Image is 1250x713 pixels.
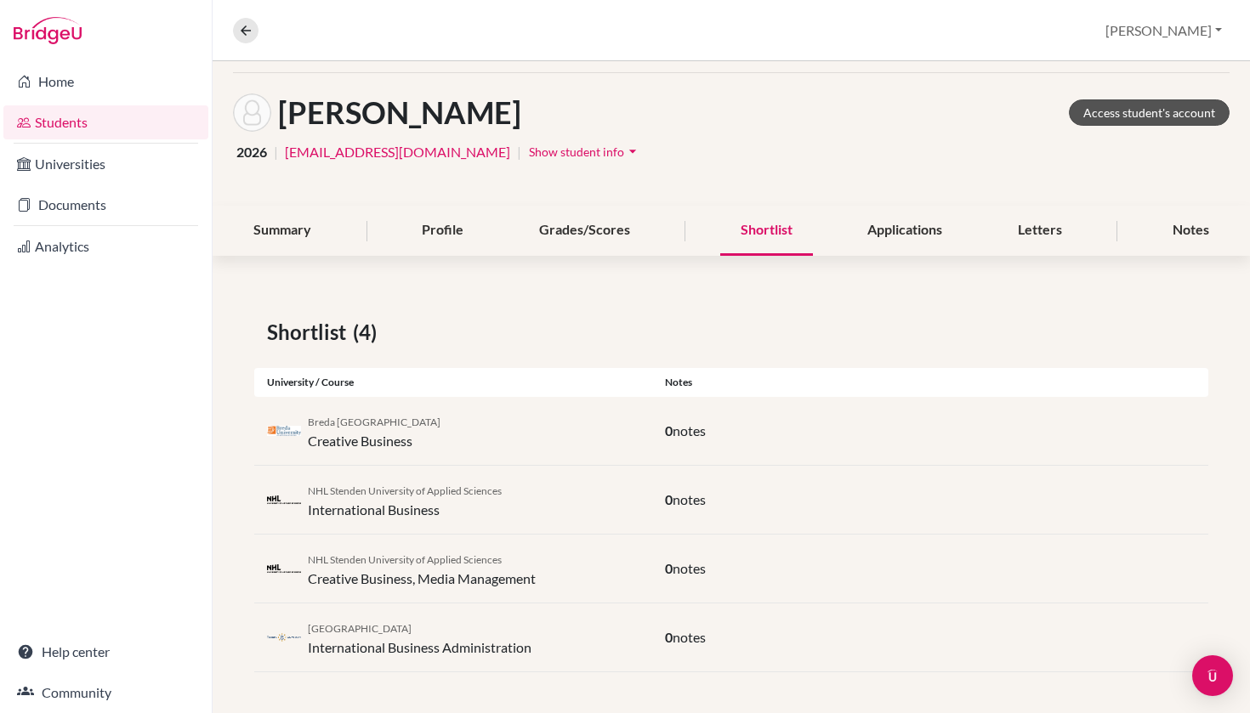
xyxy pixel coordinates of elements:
a: Community [3,676,208,710]
span: | [517,142,521,162]
img: nl_til_4eq1jlri.png [267,631,301,644]
a: Students [3,105,208,139]
span: Shortlist [267,317,353,348]
div: Profile [401,206,484,256]
span: Show student info [529,144,624,159]
span: | [274,142,278,162]
span: NHL Stenden University of Applied Sciences [308,553,502,566]
span: 0 [665,560,673,576]
img: Bridge-U [14,17,82,44]
img: nl_nhtv_2jjh9578.png [267,426,301,437]
img: Annamária Boros's avatar [233,93,271,132]
div: International Business [308,479,502,520]
a: Universities [3,147,208,181]
div: International Business Administration [308,617,531,658]
div: University / Course [254,375,652,390]
span: (4) [353,317,384,348]
img: nl_nhl_nqbm4uum.png [267,563,301,575]
div: Letters [997,206,1082,256]
span: NHL Stenden University of Applied Sciences [308,484,502,497]
a: Analytics [3,229,208,263]
h1: [PERSON_NAME] [278,94,521,131]
div: Shortlist [720,206,813,256]
div: Creative Business, Media Management [308,548,536,589]
span: 0 [665,629,673,645]
div: Grades/Scores [519,206,651,256]
span: notes [673,629,706,645]
span: notes [673,491,706,507]
img: nl_nhl_nqbm4uum.png [267,494,301,506]
span: Breda [GEOGRAPHIC_DATA] [308,416,440,428]
div: Notes [1152,206,1230,256]
span: 0 [665,491,673,507]
span: 0 [665,422,673,439]
span: notes [673,560,706,576]
a: [EMAIL_ADDRESS][DOMAIN_NAME] [285,142,510,162]
div: Summary [233,206,332,256]
a: Help center [3,635,208,669]
a: Documents [3,188,208,222]
span: 2026 [236,142,267,162]
span: notes [673,422,706,439]
div: Notes [652,375,1209,390]
a: Access student's account [1069,99,1230,126]
div: Creative Business [308,410,440,451]
div: Open Intercom Messenger [1192,655,1233,696]
i: arrow_drop_down [624,143,641,160]
a: Home [3,65,208,99]
button: Show student infoarrow_drop_down [528,139,642,165]
div: Applications [847,206,963,256]
span: [GEOGRAPHIC_DATA] [308,622,412,635]
button: [PERSON_NAME] [1098,14,1230,47]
